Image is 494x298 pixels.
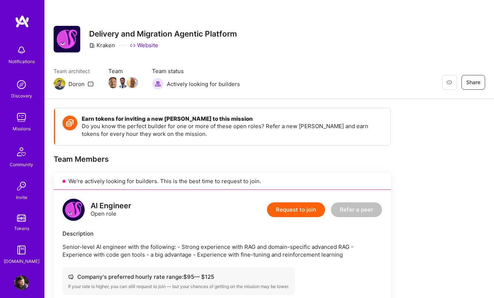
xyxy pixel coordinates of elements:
div: Missions [13,125,31,133]
a: Website [130,41,158,49]
img: guide book [14,243,29,257]
a: Team Member Avatar [118,76,128,89]
button: Refer a peer [331,202,382,217]
span: Share [466,79,480,86]
img: discovery [14,77,29,92]
img: Team Member Avatar [127,77,138,88]
img: Company Logo [54,26,80,52]
div: Company's preferred hourly rate range: $ 95 — $ 125 [68,273,289,281]
p: Do you know the perfect builder for one or more of these open roles? Refer a new [PERSON_NAME] an... [82,122,383,138]
div: Notifications [9,58,35,65]
img: Team Member Avatar [117,77,128,88]
div: We’re actively looking for builders. This is the best time to request to join. [54,173,391,190]
h3: Delivery and Migration Agentic Platform [89,29,237,38]
div: Open role [91,202,131,217]
img: teamwork [14,110,29,125]
a: Team Member Avatar [128,76,137,89]
img: Team Architect [54,78,65,90]
div: Community [10,161,33,168]
a: Team Member Avatar [108,76,118,89]
span: Team [108,67,137,75]
h4: Earn tokens for inviting a new [PERSON_NAME] to this mission [82,116,383,122]
a: User Avatar [12,275,31,290]
img: User Avatar [14,275,29,290]
div: Doron [68,80,85,88]
img: tokens [17,215,26,222]
div: Discovery [11,92,32,100]
span: Actively looking for builders [167,80,240,88]
div: Kraken [89,41,115,49]
img: Team Member Avatar [108,77,119,88]
i: icon EyeClosed [446,79,452,85]
span: Team architect [54,67,94,75]
i: icon Mail [88,81,94,87]
img: Token icon [62,116,77,130]
img: Community [13,143,30,161]
img: logo [15,15,30,28]
button: Request to join [267,202,325,217]
p: Senior-level AI engineer with the following: - Strong experience with RAG and domain-specific adv... [62,243,382,258]
i: icon Cash [68,274,74,280]
img: Invite [14,179,29,193]
div: Invite [16,193,27,201]
span: Team status [152,67,240,75]
i: icon CompanyGray [89,42,95,48]
div: AI Engineer [91,202,131,210]
div: Tokens [14,225,29,232]
div: [DOMAIN_NAME] [4,257,40,265]
img: logo [62,199,85,221]
div: If your rate is higher, you can still request to join — but your chances of getting on the missio... [68,284,289,290]
button: Share [461,75,485,90]
img: Actively looking for builders [152,78,164,90]
div: Team Members [54,154,391,164]
img: bell [14,43,29,58]
div: Description [62,230,382,237]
